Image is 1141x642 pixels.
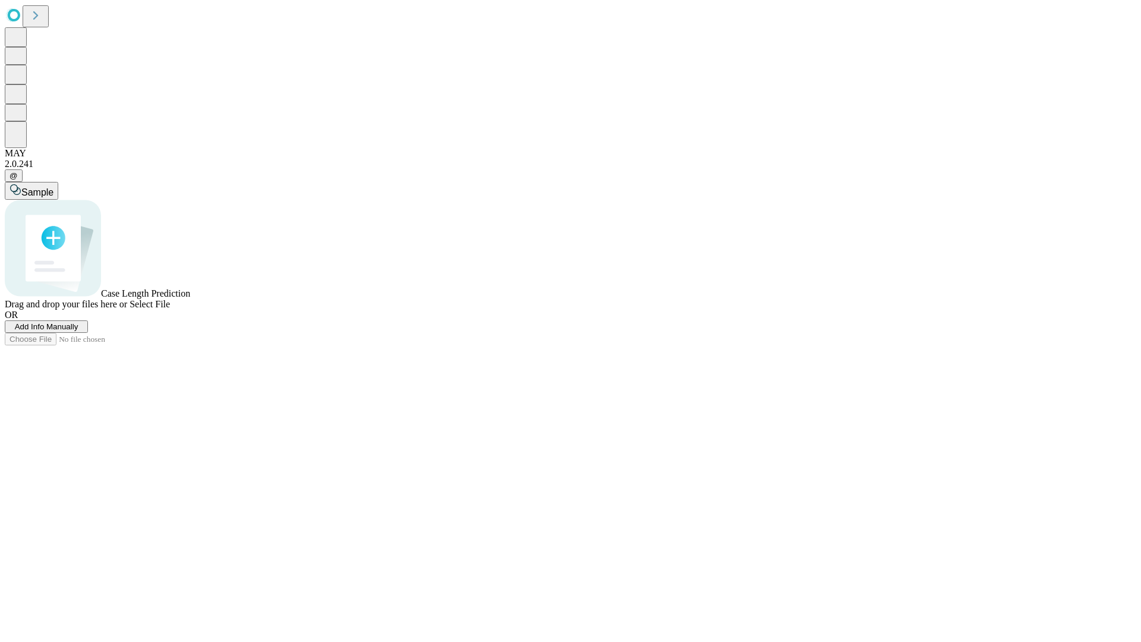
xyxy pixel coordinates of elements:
span: @ [10,171,18,180]
span: OR [5,310,18,320]
span: Add Info Manually [15,322,78,331]
button: @ [5,169,23,182]
span: Case Length Prediction [101,288,190,298]
div: 2.0.241 [5,159,1136,169]
button: Sample [5,182,58,200]
button: Add Info Manually [5,320,88,333]
div: MAY [5,148,1136,159]
span: Drag and drop your files here or [5,299,127,309]
span: Select File [130,299,170,309]
span: Sample [21,187,53,197]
